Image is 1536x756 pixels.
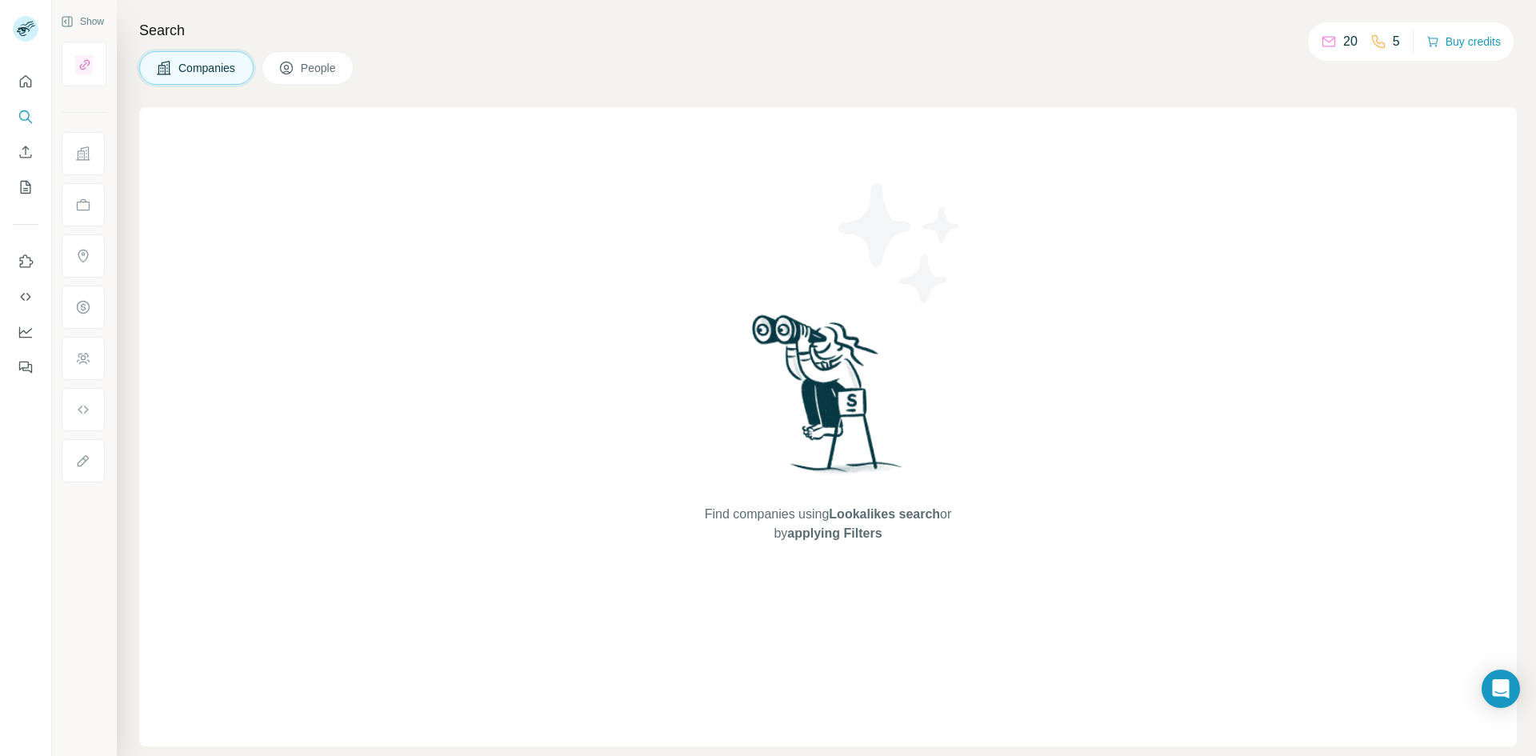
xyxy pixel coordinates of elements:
[745,310,911,489] img: Surfe Illustration - Woman searching with binoculars
[13,247,38,276] button: Use Surfe on LinkedIn
[301,60,338,76] span: People
[50,10,115,34] button: Show
[787,526,882,540] span: applying Filters
[1343,32,1358,51] p: 20
[700,505,956,543] span: Find companies using or by
[1482,670,1520,708] div: Open Intercom Messenger
[828,171,972,315] img: Surfe Illustration - Stars
[13,67,38,96] button: Quick start
[178,60,237,76] span: Companies
[829,507,940,521] span: Lookalikes search
[139,19,1517,42] h4: Search
[13,282,38,311] button: Use Surfe API
[1393,32,1400,51] p: 5
[13,353,38,382] button: Feedback
[13,318,38,346] button: Dashboard
[1426,30,1501,53] button: Buy credits
[13,173,38,202] button: My lists
[13,138,38,166] button: Enrich CSV
[13,102,38,131] button: Search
